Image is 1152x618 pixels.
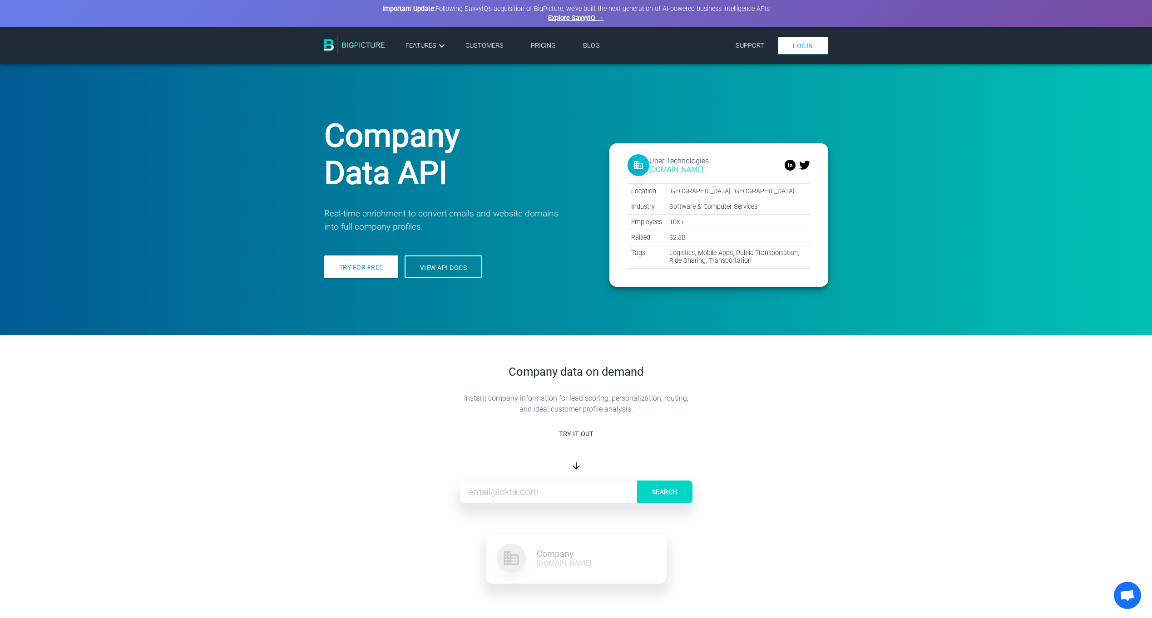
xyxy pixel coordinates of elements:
[405,40,447,51] a: Features
[785,160,796,171] img: linkedin.svg
[324,117,587,191] h1: Company Data API
[666,230,810,245] td: $2.5B
[1114,582,1141,609] a: チャットを開く
[628,215,666,230] td: Employees
[324,365,828,378] h2: Company data on demand
[637,481,692,503] button: Search
[463,393,690,415] p: Instant company information for lead scoring, personalization, routing, and ideal customer profil...
[666,215,810,230] td: 10K+
[628,230,666,245] td: Raised
[324,255,398,278] a: Try for free
[666,199,810,215] td: Software & Computer Services
[649,165,709,174] div: [DOMAIN_NAME]
[324,207,573,234] p: Real-time enrichment to convert emails and website domains into full company profiles.
[324,429,828,439] p: Try it out
[324,36,385,54] img: BigPicture.io
[666,245,810,269] td: Logistics, Mobile Apps, Public Transportation, Ride Sharing, Transportation
[460,481,692,503] input: email@okta.com
[628,245,666,269] td: Tags
[799,160,810,171] img: twitter-v2.svg
[778,37,828,54] a: Login
[405,255,483,278] a: View API docs
[537,549,591,559] div: Company
[666,184,810,199] td: [GEOGRAPHIC_DATA], [GEOGRAPHIC_DATA]
[628,184,666,199] td: Location
[649,157,709,165] div: Uber Technologies
[628,199,666,215] td: Industry
[537,559,591,568] div: [DOMAIN_NAME]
